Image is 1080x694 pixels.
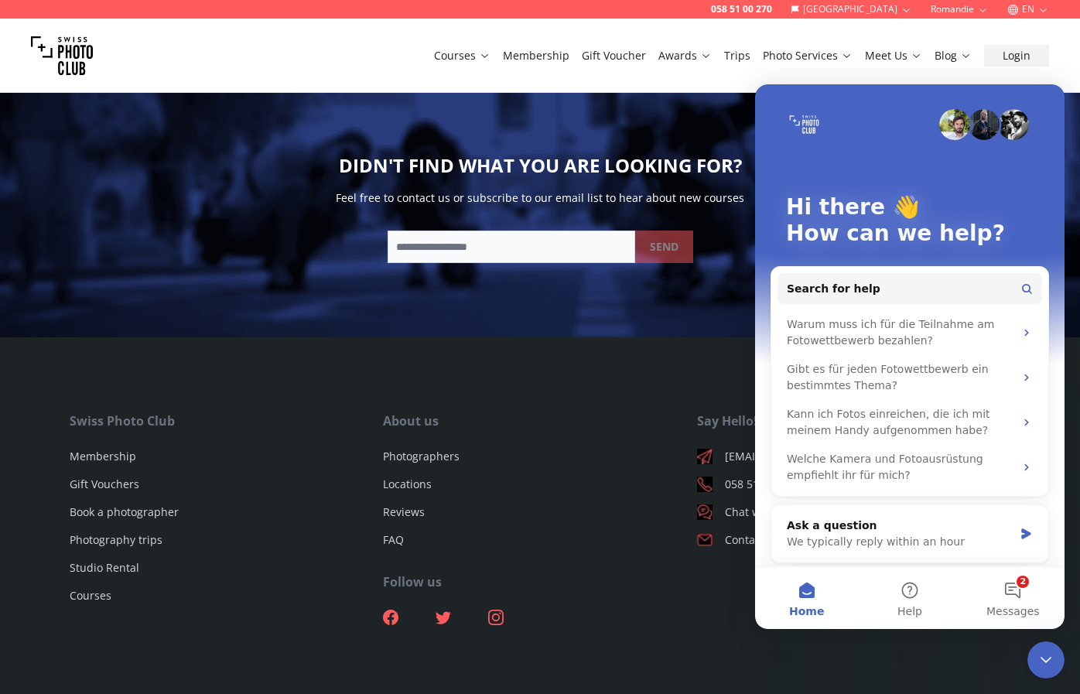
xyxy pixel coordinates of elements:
[928,45,978,67] button: Blog
[434,48,490,63] a: Courses
[383,412,696,430] div: About us
[383,504,425,519] a: Reviews
[428,45,497,67] button: Courses
[697,504,1010,520] a: Chat with Us
[650,239,678,255] b: SEND
[70,449,136,463] a: Membership
[1027,641,1065,679] iframe: Intercom live chat
[70,560,139,575] a: Studio Rental
[697,412,1010,430] div: Say Hello!
[70,477,139,491] a: Gift Vouchers
[658,48,712,63] a: Awards
[718,45,757,67] button: Trips
[865,48,922,63] a: Meet Us
[697,477,1010,492] a: 058 51 00 270
[70,504,179,519] a: Book a photographer
[755,84,1065,629] iframe: Intercom live chat
[70,588,111,603] a: Courses
[652,45,718,67] button: Awards
[339,153,742,178] h2: DIDN'T FIND WHAT YOU ARE LOOKING FOR?
[383,573,696,591] div: Follow us
[383,532,404,547] a: FAQ
[984,45,1049,67] button: Login
[697,532,1010,548] a: Contact
[336,190,744,206] p: Feel free to contact us or subscribe to our email list to hear about new courses
[724,48,750,63] a: Trips
[383,477,432,491] a: Locations
[582,48,646,63] a: Gift Voucher
[31,25,93,87] img: Swiss photo club
[697,449,1010,464] a: [EMAIL_ADDRESS][DOMAIN_NAME]
[635,231,693,263] button: SEND
[763,48,853,63] a: Photo Services
[576,45,652,67] button: Gift Voucher
[503,48,569,63] a: Membership
[70,412,383,430] div: Swiss Photo Club
[383,449,460,463] a: Photographers
[859,45,928,67] button: Meet Us
[497,45,576,67] button: Membership
[711,3,772,15] a: 058 51 00 270
[935,48,972,63] a: Blog
[757,45,859,67] button: Photo Services
[70,532,162,547] a: Photography trips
